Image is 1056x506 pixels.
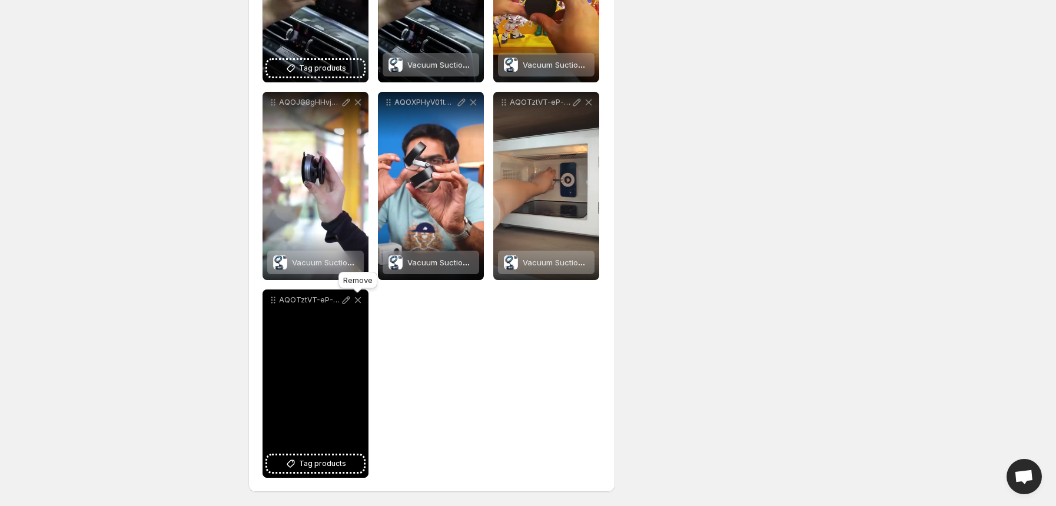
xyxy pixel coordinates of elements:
span: Vacuum Suction Magnetic Bracket [407,258,534,267]
div: AQOTztVT-eP-5OKwdpp_bCuilxuaMAJFkEZqJDirKWCCcS8e6ihdc4N3SZl-CrdB1OeelcfVQlh7R0FFt7fJay_wcncvubwpc... [493,92,599,280]
span: Tag products [299,458,346,470]
p: AQOTztVT-eP-5OKwdpp_bCuilxuaMAJFkEZqJDirKWCCcS8e6ihdc4N3SZl-CrdB1OeelcfVQlh7R0FFt7fJay_wcncvubwpc... [279,295,340,305]
div: AQOTztVT-eP-5OKwdpp_bCuilxuaMAJFkEZqJDirKWCCcS8e6ihdc4N3SZl-CrdB1OeelcfVQlh7R0FFt7fJay_wcncvubwpc... [263,289,368,478]
div: AQOJG8gHHvjc_fXyMlV6D9Avr0MmyQLIPEhk4KSPKkw43iaUk7RRYPINh5B-AxXPgx_k-cLlwIegWOzzzpFnqiO7Xelt55uB3... [263,92,368,280]
p: AQOXPHyV01tA_efbjuHfUFlp98hhNq5MIrYvYoFW8d5FWTnzagYPkDpdKP09TroziEmehjBvJGcnwK2yJCXJIzQZjlm11ppxG... [394,98,456,107]
p: AQOTztVT-eP-5OKwdpp_bCuilxuaMAJFkEZqJDirKWCCcS8e6ihdc4N3SZl-CrdB1OeelcfVQlh7R0FFt7fJay_wcncvubwpc... [510,98,571,107]
img: Vacuum Suction Magnetic Bracket [274,255,287,269]
div: AQOXPHyV01tA_efbjuHfUFlp98hhNq5MIrYvYoFW8d5FWTnzagYPkDpdKP09TroziEmehjBvJGcnwK2yJCXJIzQZjlm11ppxG... [378,92,484,280]
img: Vacuum Suction Magnetic Bracket [504,255,517,269]
span: Vacuum Suction Magnetic Bracket [292,258,419,267]
p: AQOJG8gHHvjc_fXyMlV6D9Avr0MmyQLIPEhk4KSPKkw43iaUk7RRYPINh5B-AxXPgx_k-cLlwIegWOzzzpFnqiO7Xelt55uB3... [279,98,340,107]
div: Open chat [1007,459,1042,494]
button: Tag products [267,455,364,472]
img: Vacuum Suction Magnetic Bracket [389,58,402,72]
span: Vacuum Suction Magnetic Bracket [407,60,534,69]
span: Tag products [299,62,346,74]
span: Vacuum Suction Magnetic Bracket [523,60,650,69]
button: Tag products [267,60,364,76]
img: Vacuum Suction Magnetic Bracket [389,255,402,269]
span: Vacuum Suction Magnetic Bracket [523,258,650,267]
img: Vacuum Suction Magnetic Bracket [504,58,517,72]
